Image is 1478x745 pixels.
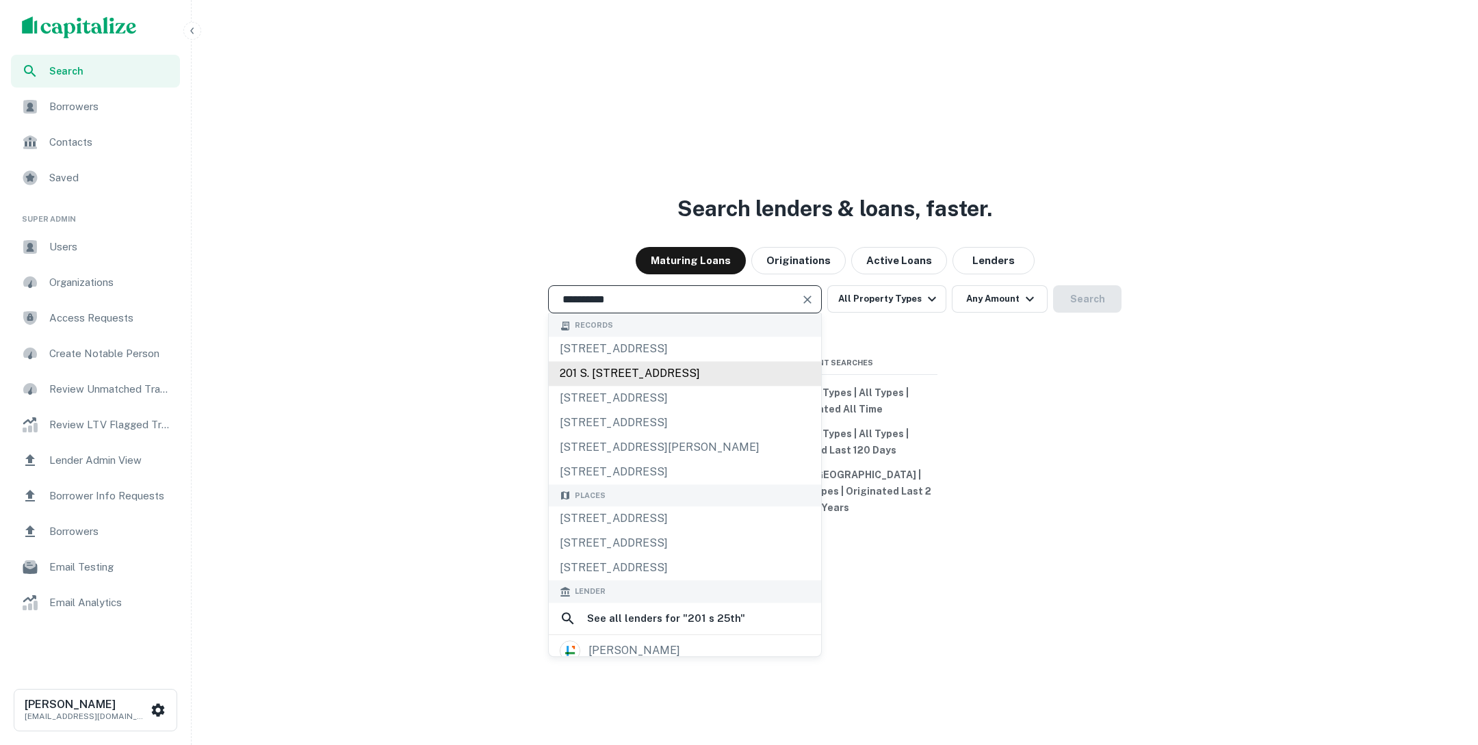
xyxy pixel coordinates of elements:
[49,239,172,255] span: Users
[588,640,680,661] div: [PERSON_NAME]
[549,386,821,410] div: [STREET_ADDRESS]
[25,699,148,710] h6: [PERSON_NAME]
[11,373,180,406] a: Review Unmatched Transactions
[549,410,821,435] div: [STREET_ADDRESS]
[49,488,172,504] span: Borrower Info Requests
[732,380,937,421] button: All Property Types | All Types | Originated All Time
[49,134,172,151] span: Contacts
[549,435,821,460] div: [STREET_ADDRESS][PERSON_NAME]
[1410,636,1478,701] iframe: Chat Widget
[25,710,148,722] p: [EMAIL_ADDRESS][DOMAIN_NAME]
[732,462,937,520] button: [US_STATE], [GEOGRAPHIC_DATA] | Industrial | All Types | Originated Last 2 Years
[11,302,180,335] a: Access Requests
[827,285,946,313] button: All Property Types
[49,381,172,397] span: Review Unmatched Transactions
[549,532,821,556] div: [STREET_ADDRESS]
[751,247,846,274] button: Originations
[49,523,172,540] span: Borrowers
[587,610,745,627] h6: See all lenders for " 201 s 25th "
[952,285,1048,313] button: Any Amount
[49,594,172,611] span: Email Analytics
[22,16,137,38] img: capitalize-logo.png
[549,507,821,532] div: [STREET_ADDRESS]
[11,337,180,370] a: Create Notable Person
[732,421,937,462] button: All Property Types | All Types | Originated Last 120 Days
[11,551,180,584] a: Email Testing
[549,361,821,386] div: 201 s. [STREET_ADDRESS]
[49,417,172,433] span: Review LTV Flagged Transactions
[549,337,821,361] div: [STREET_ADDRESS]
[798,290,817,309] button: Clear
[549,636,821,665] a: [PERSON_NAME]
[851,247,947,274] button: Active Loans
[11,161,180,194] a: Saved
[575,320,613,332] span: Records
[11,480,180,512] a: Borrower Info Requests
[549,556,821,581] div: [STREET_ADDRESS]
[49,170,172,186] span: Saved
[11,231,180,263] a: Users
[49,345,172,362] span: Create Notable Person
[49,99,172,115] span: Borrowers
[732,357,937,369] span: Recent Searches
[575,490,606,501] span: Places
[14,689,177,731] button: [PERSON_NAME][EMAIL_ADDRESS][DOMAIN_NAME]
[549,460,821,484] div: [STREET_ADDRESS]
[636,247,746,274] button: Maturing Loans
[49,274,172,291] span: Organizations
[49,452,172,469] span: Lender Admin View
[952,247,1035,274] button: Lenders
[11,266,180,299] a: Organizations
[49,64,172,79] span: Search
[677,192,992,225] h3: Search lenders & loans, faster.
[11,515,180,548] a: Borrowers
[11,126,180,159] a: Contacts
[11,586,180,619] a: Email Analytics
[49,559,172,575] span: Email Testing
[49,310,172,326] span: Access Requests
[11,55,180,88] a: Search
[11,408,180,441] a: Review LTV Flagged Transactions
[11,444,180,477] a: Lender Admin View
[11,197,180,231] li: Super Admin
[560,641,580,660] img: picture
[575,586,606,598] span: Lender
[11,90,180,123] a: Borrowers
